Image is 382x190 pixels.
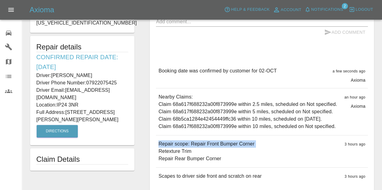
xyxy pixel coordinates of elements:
[4,2,18,17] button: Open drawer
[223,5,271,14] button: Help & Feedback
[351,103,365,109] p: Axioma
[36,42,128,52] h5: Repair details
[158,67,277,75] p: Booking date was confirmed by customer for 02-OCT
[281,6,301,14] span: Account
[356,6,373,13] span: Logout
[36,72,128,79] p: Driver: [PERSON_NAME]
[36,109,128,123] p: Full Address: [STREET_ADDRESS][PERSON_NAME][PERSON_NAME]
[271,5,303,15] a: Account
[30,5,54,15] h5: Axioma
[344,95,365,99] span: an hour ago
[36,154,128,164] h1: Claim Details
[344,174,365,179] span: 3 hours ago
[342,3,348,9] span: 2
[158,93,337,130] p: Nearby Claims: Claim 68a617f688232a00f873999e within 2.5 miles, scheduled on Not specified. Claim...
[36,101,128,109] p: Location: IP24 3NR
[344,142,365,146] span: 3 hours ago
[332,69,365,73] span: a few seconds ago
[158,140,254,162] p: Repair scope: Repair Front Bumper Corner Retexture Trim Repair Rear Bumper Corner
[303,5,345,14] button: Notifications
[36,79,128,87] p: Driver Phone Number: 07922075425
[158,173,261,180] p: Scapes to driver side front and scratch on rear
[311,6,343,13] span: Notifications
[36,52,128,72] h6: Confirmed Repair Date: [DATE]
[36,87,128,101] p: Driver Email: [EMAIL_ADDRESS][DOMAIN_NAME]
[347,5,375,14] button: Logout
[37,125,78,138] button: Directions
[351,77,365,83] p: Axioma
[231,6,269,13] span: Help & Feedback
